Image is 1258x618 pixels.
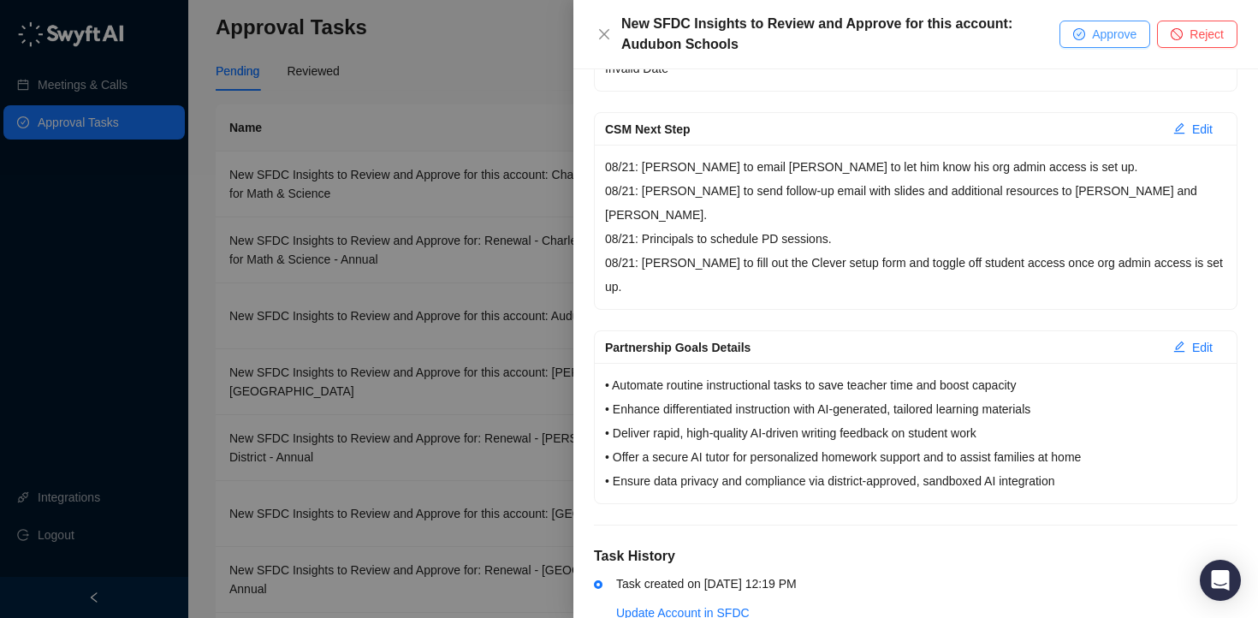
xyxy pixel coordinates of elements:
[1171,28,1183,40] span: stop
[1173,122,1185,134] span: edit
[605,155,1226,299] p: 08/21: [PERSON_NAME] to email [PERSON_NAME] to let him know his org admin access is set up. 08/21...
[605,120,1160,139] div: CSM Next Step
[597,27,611,41] span: close
[1200,560,1241,601] div: Open Intercom Messenger
[605,373,1226,493] p: • Automate routine instructional tasks to save teacher time and boost capacity • Enhance differen...
[1173,341,1185,353] span: edit
[1157,21,1237,48] button: Reject
[1059,21,1150,48] button: Approve
[1190,25,1224,44] span: Reject
[1073,28,1085,40] span: check-circle
[605,338,1160,357] div: Partnership Goals Details
[1160,116,1226,143] button: Edit
[616,577,797,591] span: Task created on [DATE] 12:19 PM
[1092,25,1136,44] span: Approve
[594,24,614,45] button: Close
[1192,120,1213,139] span: Edit
[621,14,1059,55] div: New SFDC Insights to Review and Approve for this account: Audubon Schools
[1192,338,1213,357] span: Edit
[594,546,1237,567] h5: Task History
[1160,334,1226,361] button: Edit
